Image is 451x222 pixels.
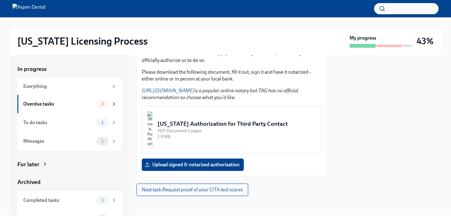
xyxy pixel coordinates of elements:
h3: 43% [417,36,434,47]
strong: My progress [350,35,376,41]
div: [US_STATE] Authorization for Third Party Contact [158,120,316,128]
a: Messages1 [17,132,122,150]
button: [US_STATE] Authorization for Third Party ContactPDF Document•1 pages1.9 MB [142,106,322,154]
span: 3 [97,198,107,202]
span: 1 [98,139,107,143]
a: In progress [17,65,122,73]
img: Illinois Authorization for Third Party Contact [147,111,153,148]
div: 1.9 MB [158,134,316,140]
a: Overdue tasks3 [17,95,122,113]
button: Next task:Request proof of your CITA test scores [136,184,248,196]
label: Upload signed & notarized authorization [142,159,244,171]
p: Please download the following document, fill it out, sign it and have it notarized – either onlin... [142,69,322,82]
a: Everything [17,78,122,95]
a: Archived [17,178,122,186]
div: PDF Document • 1 pages [158,128,316,134]
div: Completed tasks [23,197,94,204]
span: 1 [98,120,107,125]
span: Next task : Request proof of your CITA test scores [142,187,243,193]
em: is a popular online notary but TAG has no official recommendation so choose what you'd like. [142,88,298,100]
p: To be able to submit all the necessary paperwork on your behalf, we'll need you to officially aut... [142,50,322,64]
a: To do tasks1 [17,113,122,132]
span: Upload signed & notarized authorization [146,162,239,168]
a: For later [17,160,122,168]
h2: [US_STATE] Licensing Process [17,35,148,47]
span: 3 [97,102,107,106]
a: [URL][DOMAIN_NAME] [142,88,194,94]
div: To do tasks [23,119,94,126]
div: For later [17,160,39,168]
div: Everything [23,83,109,90]
div: Messages [23,138,94,145]
img: Aspen Dental [12,4,46,14]
div: Overdue tasks [23,101,94,107]
a: Completed tasks3 [17,191,122,210]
